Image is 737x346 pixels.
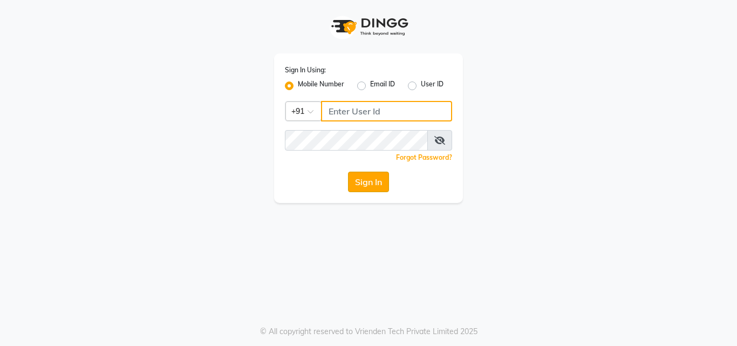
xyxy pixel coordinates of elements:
a: Forgot Password? [396,153,452,161]
input: Username [285,130,428,151]
button: Sign In [348,172,389,192]
label: Mobile Number [298,79,344,92]
label: User ID [421,79,443,92]
img: logo1.svg [325,11,412,43]
input: Username [321,101,452,121]
label: Email ID [370,79,395,92]
label: Sign In Using: [285,65,326,75]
